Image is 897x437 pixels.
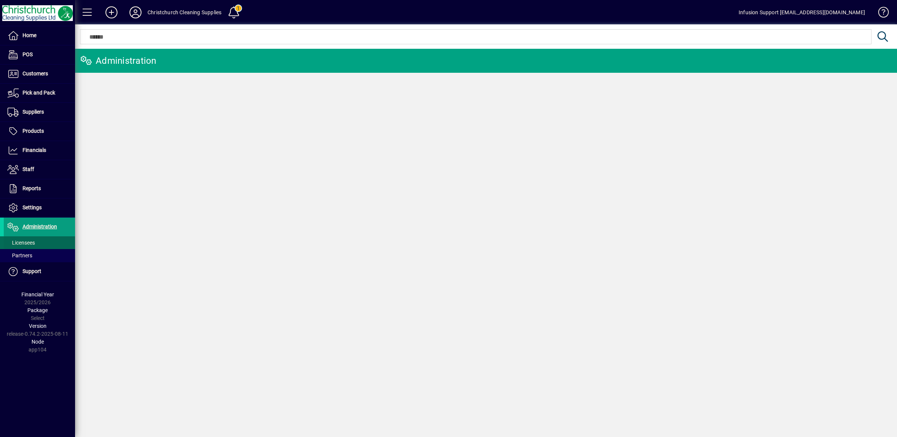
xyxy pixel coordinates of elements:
[4,160,75,179] a: Staff
[4,179,75,198] a: Reports
[23,32,36,38] span: Home
[23,204,42,210] span: Settings
[99,6,123,19] button: Add
[4,45,75,64] a: POS
[23,128,44,134] span: Products
[4,262,75,281] a: Support
[23,109,44,115] span: Suppliers
[4,26,75,45] a: Home
[27,307,48,313] span: Package
[23,147,46,153] span: Financials
[4,103,75,122] a: Suppliers
[23,224,57,230] span: Administration
[4,141,75,160] a: Financials
[21,291,54,297] span: Financial Year
[29,323,47,329] span: Version
[147,6,221,18] div: Christchurch Cleaning Supplies
[873,2,888,26] a: Knowledge Base
[4,236,75,249] a: Licensees
[4,249,75,262] a: Partners
[23,268,41,274] span: Support
[4,65,75,83] a: Customers
[23,166,34,172] span: Staff
[123,6,147,19] button: Profile
[739,6,865,18] div: Infusion Support [EMAIL_ADDRESS][DOMAIN_NAME]
[4,84,75,102] a: Pick and Pack
[23,71,48,77] span: Customers
[4,122,75,141] a: Products
[23,90,55,96] span: Pick and Pack
[8,240,35,246] span: Licensees
[4,198,75,217] a: Settings
[23,185,41,191] span: Reports
[8,252,32,258] span: Partners
[23,51,33,57] span: POS
[81,55,157,67] div: Administration
[32,339,44,345] span: Node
